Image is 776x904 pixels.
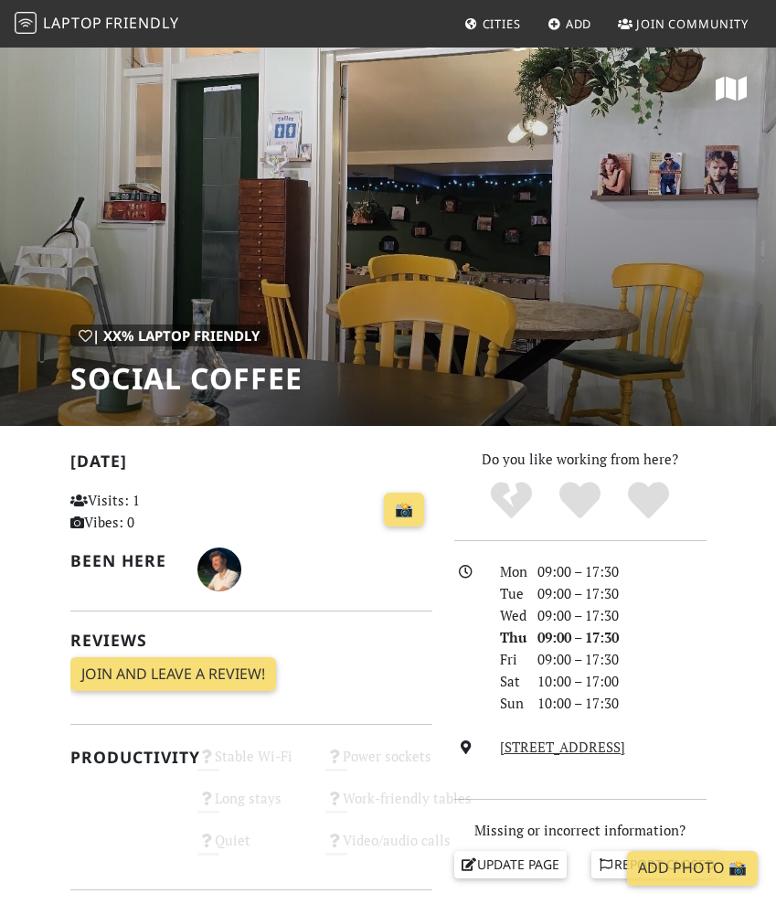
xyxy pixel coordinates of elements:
span: Join Community [636,16,749,32]
div: Mon [489,560,527,582]
a: Join and leave a review! [70,657,276,692]
div: Fri [489,648,527,670]
div: 10:00 – 17:00 [526,670,717,692]
div: 09:00 – 17:30 [526,648,717,670]
div: Definitely! [614,480,683,521]
div: Sun [489,692,527,714]
div: Wed [489,604,527,626]
div: No [477,480,546,521]
div: Power sockets [314,744,442,786]
p: Visits: 1 Vibes: 0 [70,489,176,533]
div: 09:00 – 17:30 [526,626,717,648]
div: Long stays [186,786,314,828]
a: Cities [457,7,528,40]
h2: Reviews [70,631,432,650]
div: | XX% Laptop Friendly [70,324,268,346]
a: [STREET_ADDRESS] [500,738,625,756]
a: Add [540,7,600,40]
div: Quiet [186,828,314,870]
h2: [DATE] [70,452,432,478]
div: 10:00 – 17:30 [526,692,717,714]
a: 📸 [384,493,424,527]
p: Do you like working from here? [454,448,707,470]
div: 09:00 – 17:30 [526,604,717,626]
div: 09:00 – 17:30 [526,582,717,604]
h1: Social Coffee [70,361,303,396]
span: Laptop [43,13,102,33]
a: Update page [454,851,568,878]
a: Report closed [591,851,723,878]
img: 6827-talha.jpg [197,548,241,591]
p: Missing or incorrect information? [454,819,707,841]
div: Yes [546,480,614,521]
div: Tue [489,582,527,604]
a: LaptopFriendly LaptopFriendly [15,8,179,40]
div: 09:00 – 17:30 [526,560,717,582]
div: Stable Wi-Fi [186,744,314,786]
a: Join Community [611,7,756,40]
div: Thu [489,626,527,648]
div: Video/audio calls [314,828,442,870]
span: Talha Şahin [197,558,241,576]
h2: Been here [70,551,176,570]
a: Add Photo 📸 [627,851,758,886]
h2: Productivity [70,748,176,767]
div: Sat [489,670,527,692]
span: Cities [483,16,521,32]
div: Work-friendly tables [314,786,442,828]
span: Friendly [105,13,178,33]
span: Add [566,16,592,32]
img: LaptopFriendly [15,12,37,34]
